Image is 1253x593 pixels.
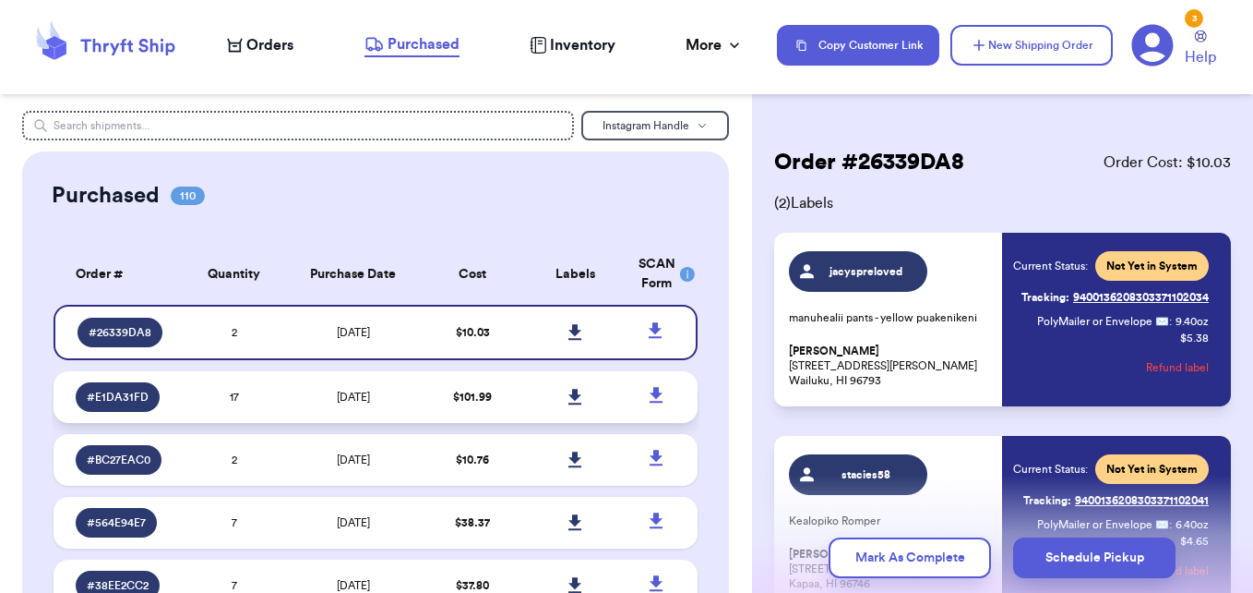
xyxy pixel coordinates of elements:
span: Help [1185,46,1216,68]
h2: Order # 26339DA8 [774,148,964,177]
th: Cost [421,244,524,305]
span: stacies58 [822,467,910,482]
input: Search shipments... [22,111,574,140]
button: Mark As Complete [829,538,991,578]
span: Orders [246,34,293,56]
span: [PERSON_NAME] [789,345,879,358]
p: Kealopiko Romper [789,514,992,528]
th: Quantity [183,244,286,305]
span: 9.40 oz [1175,314,1209,329]
span: Tracking: [1023,493,1071,508]
span: [DATE] [337,392,370,403]
span: Tracking: [1021,290,1069,305]
span: # E1DA31FD [87,390,149,405]
span: [DATE] [337,327,370,338]
span: Not Yet in System [1106,259,1198,273]
span: [DATE] [337,580,370,591]
div: More [686,34,744,56]
th: Purchase Date [286,244,422,305]
span: $ 37.80 [456,580,489,591]
span: $ 101.99 [453,392,492,403]
span: Order Cost: $ 10.03 [1104,151,1231,174]
p: [STREET_ADDRESS][PERSON_NAME] Wailuku, HI 96793 [789,344,992,388]
span: # BC27EAC0 [87,453,150,467]
th: Labels [524,244,627,305]
span: # 564E94E7 [87,515,146,530]
button: New Shipping Order [950,25,1113,66]
span: PolyMailer or Envelope ✉️ [1037,316,1169,327]
div: SCAN Form [638,255,676,294]
button: Refund label [1146,347,1209,388]
span: $ 10.03 [456,327,490,338]
span: ( 2 ) Labels [774,192,1231,214]
span: : [1169,314,1172,329]
span: [DATE] [337,517,370,528]
span: 6.40 oz [1175,517,1209,532]
span: : [1169,517,1172,532]
a: Orders [227,34,293,56]
span: jacyspreloved [822,264,910,279]
p: manuhealii pants - yellow puakenikeni [789,310,992,325]
span: $ 38.37 [455,517,490,528]
span: Not Yet in System [1106,462,1198,477]
span: # 26339DA8 [89,325,151,340]
h2: Purchased [52,181,160,211]
a: Help [1185,30,1216,68]
span: 17 [230,392,239,403]
span: 2 [232,327,237,338]
span: 2 [232,454,237,466]
span: [DATE] [337,454,370,466]
a: 3 [1131,24,1174,67]
span: Current Status: [1013,259,1088,273]
span: $ 10.76 [456,454,489,466]
button: Copy Customer Link [777,25,939,66]
span: 110 [171,187,205,205]
span: 7 [232,517,237,528]
a: Purchased [364,33,459,57]
div: 3 [1185,9,1203,28]
th: Order # [54,244,183,305]
span: Current Status: [1013,462,1088,477]
a: Tracking:9400136208303371102034 [1021,283,1209,312]
span: # 38EE2CC2 [87,578,149,593]
span: Purchased [388,33,459,55]
span: PolyMailer or Envelope ✉️ [1037,519,1169,530]
span: Inventory [550,34,615,56]
p: $ 5.38 [1180,331,1209,345]
span: 7 [232,580,237,591]
button: Instagram Handle [581,111,729,140]
a: Inventory [530,34,615,56]
a: Tracking:9400136208303371102041 [1023,486,1209,515]
button: Schedule Pickup [1013,538,1175,578]
span: Instagram Handle [603,120,689,131]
